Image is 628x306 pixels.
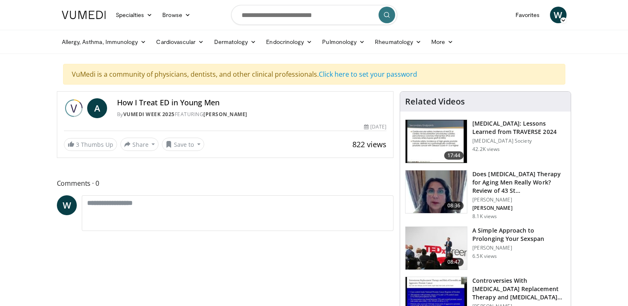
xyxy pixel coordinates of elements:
img: 4d4bce34-7cbb-4531-8d0c-5308a71d9d6c.150x105_q85_crop-smart_upscale.jpg [406,170,467,214]
p: [MEDICAL_DATA] Society [472,138,566,144]
a: Rheumatology [370,34,426,50]
p: 6.5K views [472,253,497,260]
a: Pulmonology [317,34,370,50]
img: VuMedi Logo [62,11,106,19]
p: [PERSON_NAME] [472,205,566,211]
a: A [87,98,107,118]
h3: Does [MEDICAL_DATA] Therapy for Aging Men Really Work? Review of 43 St… [472,170,566,195]
a: Cardiovascular [151,34,209,50]
div: By FEATURING [117,111,387,118]
input: Search topics, interventions [231,5,397,25]
div: VuMedi is a community of physicians, dentists, and other clinical professionals. [63,64,565,85]
a: Favorites [511,7,545,23]
p: [PERSON_NAME] [472,197,566,203]
p: 8.1K views [472,213,497,220]
span: 08:36 [444,202,464,210]
a: More [426,34,458,50]
p: 42.2K views [472,146,500,153]
a: Browse [157,7,195,23]
span: 822 views [352,139,386,149]
div: [DATE] [364,123,386,131]
a: Allergy, Asthma, Immunology [57,34,152,50]
a: 08:47 A Simple Approach to Prolonging Your Sexspan [PERSON_NAME] 6.5K views [405,226,566,270]
a: [PERSON_NAME] [203,111,247,118]
a: Click here to set your password [319,70,417,79]
a: 3 Thumbs Up [64,138,117,151]
button: Save to [162,138,204,151]
a: Specialties [111,7,158,23]
h4: Related Videos [405,97,465,107]
h3: A Simple Approach to Prolonging Your Sexspan [472,226,566,243]
h4: How I Treat ED in Young Men [117,98,387,107]
a: 08:36 Does [MEDICAL_DATA] Therapy for Aging Men Really Work? Review of 43 St… [PERSON_NAME] [PERS... [405,170,566,220]
a: W [550,7,567,23]
a: Endocrinology [261,34,317,50]
span: 3 [76,141,79,148]
a: Vumedi Week 2025 [123,111,175,118]
p: [PERSON_NAME] [472,245,566,251]
a: W [57,195,77,215]
a: Dermatology [209,34,261,50]
img: c4bd4661-e278-4c34-863c-57c104f39734.150x105_q85_crop-smart_upscale.jpg [406,227,467,270]
h3: [MEDICAL_DATA]: Lessons Learned from TRAVERSE 2024 [472,119,566,136]
span: 08:47 [444,258,464,266]
img: 1317c62a-2f0d-4360-bee0-b1bff80fed3c.150x105_q85_crop-smart_upscale.jpg [406,120,467,163]
img: Vumedi Week 2025 [64,98,84,118]
a: 17:44 [MEDICAL_DATA]: Lessons Learned from TRAVERSE 2024 [MEDICAL_DATA] Society 42.2K views [405,119,566,163]
span: 17:44 [444,151,464,160]
span: Comments 0 [57,178,394,189]
button: Share [120,138,159,151]
h3: Controversies With [MEDICAL_DATA] Replacement Therapy and [MEDICAL_DATA] Can… [472,277,566,301]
